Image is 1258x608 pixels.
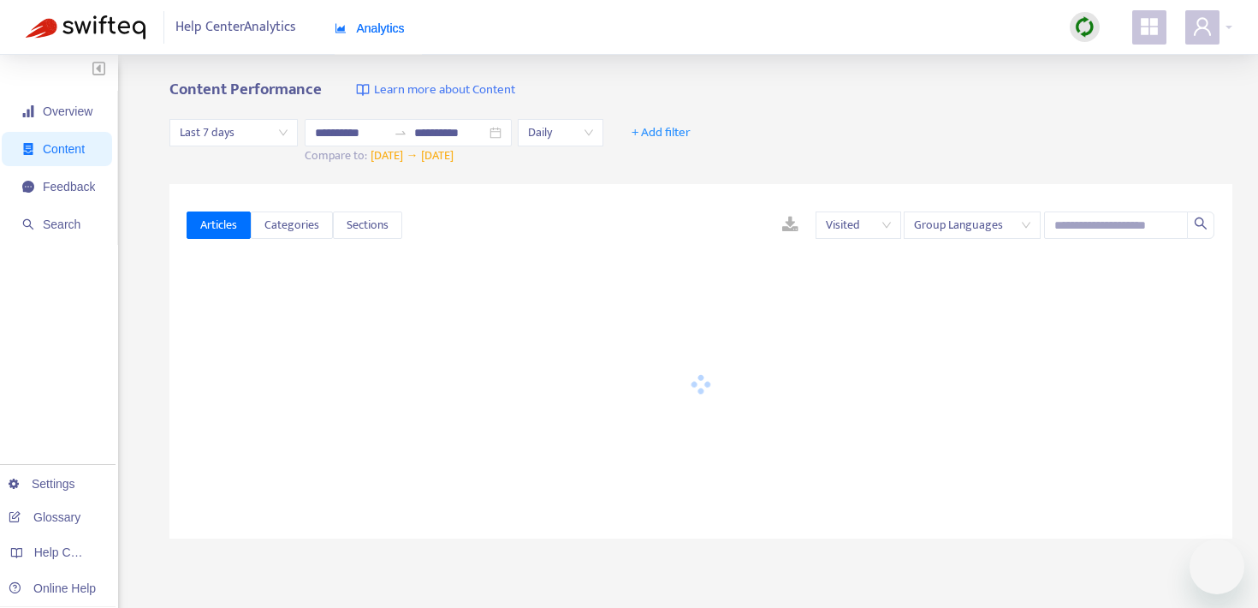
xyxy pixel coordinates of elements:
span: Feedback [43,180,95,194]
a: Online Help [9,581,96,595]
span: search [1194,217,1208,230]
a: Learn more about Content [356,80,515,100]
button: Articles [187,212,251,239]
button: Categories [251,212,333,239]
img: image-link [356,83,370,97]
span: message [22,181,34,193]
span: [DATE] [371,146,403,165]
span: Last 7 days [180,120,288,146]
span: Group Languages [914,212,1030,238]
iframe: Button to launch messaging window [1190,539,1244,594]
span: Learn more about Content [374,80,515,100]
span: Overview [43,104,92,118]
span: area-chart [335,22,347,34]
span: Content [43,142,85,156]
span: Help Centers [34,545,104,559]
span: swap-right [394,126,407,140]
span: container [22,143,34,155]
a: Settings [9,477,75,491]
span: Daily [528,120,593,146]
span: Visited [826,212,891,238]
span: Analytics [335,21,405,35]
a: Glossary [9,510,80,524]
span: Help Center Analytics [175,11,296,44]
span: user [1192,16,1213,37]
span: signal [22,105,34,117]
span: Articles [200,216,237,235]
img: Swifteq [26,15,145,39]
span: Categories [264,216,319,235]
span: [DATE] [421,146,454,165]
span: Compare to: [305,146,367,165]
button: + Add filter [619,119,703,146]
span: appstore [1139,16,1160,37]
span: to [394,126,407,140]
button: Sections [333,212,402,239]
span: search [22,218,34,230]
b: Content Performance [169,76,322,103]
span: + Add filter [632,122,691,143]
span: Sections [347,216,389,235]
span: → [406,146,418,165]
span: Search [43,218,80,231]
img: sync.dc5367851b00ba804db3.png [1074,16,1095,38]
